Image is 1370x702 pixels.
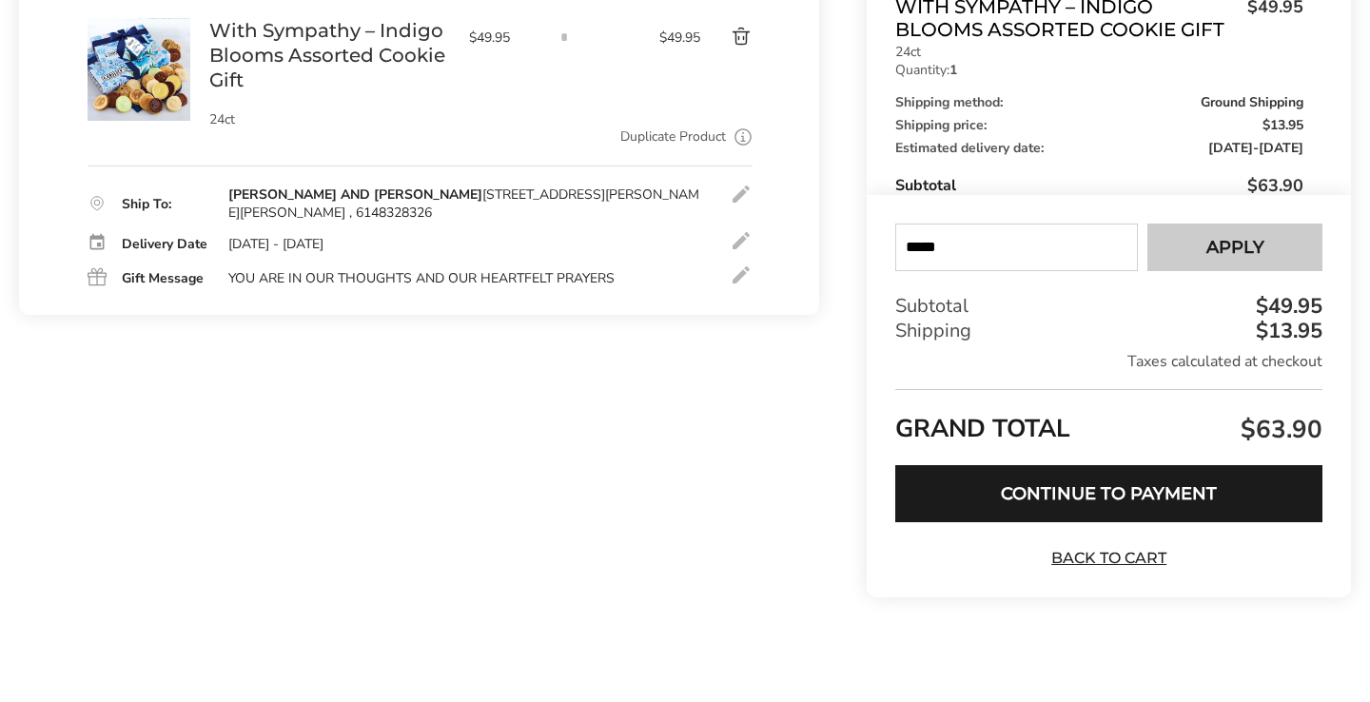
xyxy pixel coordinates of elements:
[1247,174,1303,197] span: $63.90
[1043,548,1176,569] a: Back to Cart
[1251,321,1322,341] div: $13.95
[228,186,709,221] div: [STREET_ADDRESS][PERSON_NAME][PERSON_NAME] , 6148328326
[949,61,957,79] strong: 1
[88,18,190,121] img: With Sympathy – Indigo Blooms Assorted Cookie Gift
[701,26,753,49] button: Delete product
[1206,239,1264,256] span: Apply
[620,127,726,147] a: Duplicate Product
[895,294,1322,319] div: Subtotal
[895,142,1303,155] div: Estimated delivery date:
[895,465,1322,522] button: Continue to Payment
[88,17,190,35] a: With Sympathy – Indigo Blooms Assorted Cookie Gift
[209,18,450,92] a: With Sympathy – Indigo Blooms Assorted Cookie Gift
[122,272,209,285] div: Gift Message
[122,238,209,251] div: Delivery Date
[895,119,1303,132] div: Shipping price:
[1147,224,1322,271] button: Apply
[895,351,1322,372] div: Taxes calculated at checkout
[659,29,702,47] span: $49.95
[895,64,1303,77] p: Quantity:
[122,198,209,211] div: Ship To:
[228,185,482,204] strong: [PERSON_NAME] AND [PERSON_NAME]
[209,113,450,127] p: 24ct
[895,319,1322,343] div: Shipping
[545,18,583,56] input: Quantity input
[1208,142,1303,155] span: -
[1262,119,1303,132] span: $13.95
[1208,139,1253,157] span: [DATE]
[469,29,536,47] span: $49.95
[895,96,1303,109] div: Shipping method:
[1251,296,1322,317] div: $49.95
[1259,139,1303,157] span: [DATE]
[228,236,323,253] div: [DATE] - [DATE]
[895,46,1303,59] p: 24ct
[1236,413,1322,446] span: $63.90
[895,389,1322,451] div: GRAND TOTAL
[1201,96,1303,109] span: Ground Shipping
[228,270,615,287] div: YOU ARE IN OUR THOUGHTS AND OUR HEARTFELT PRAYERS
[895,174,1303,197] div: Subtotal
